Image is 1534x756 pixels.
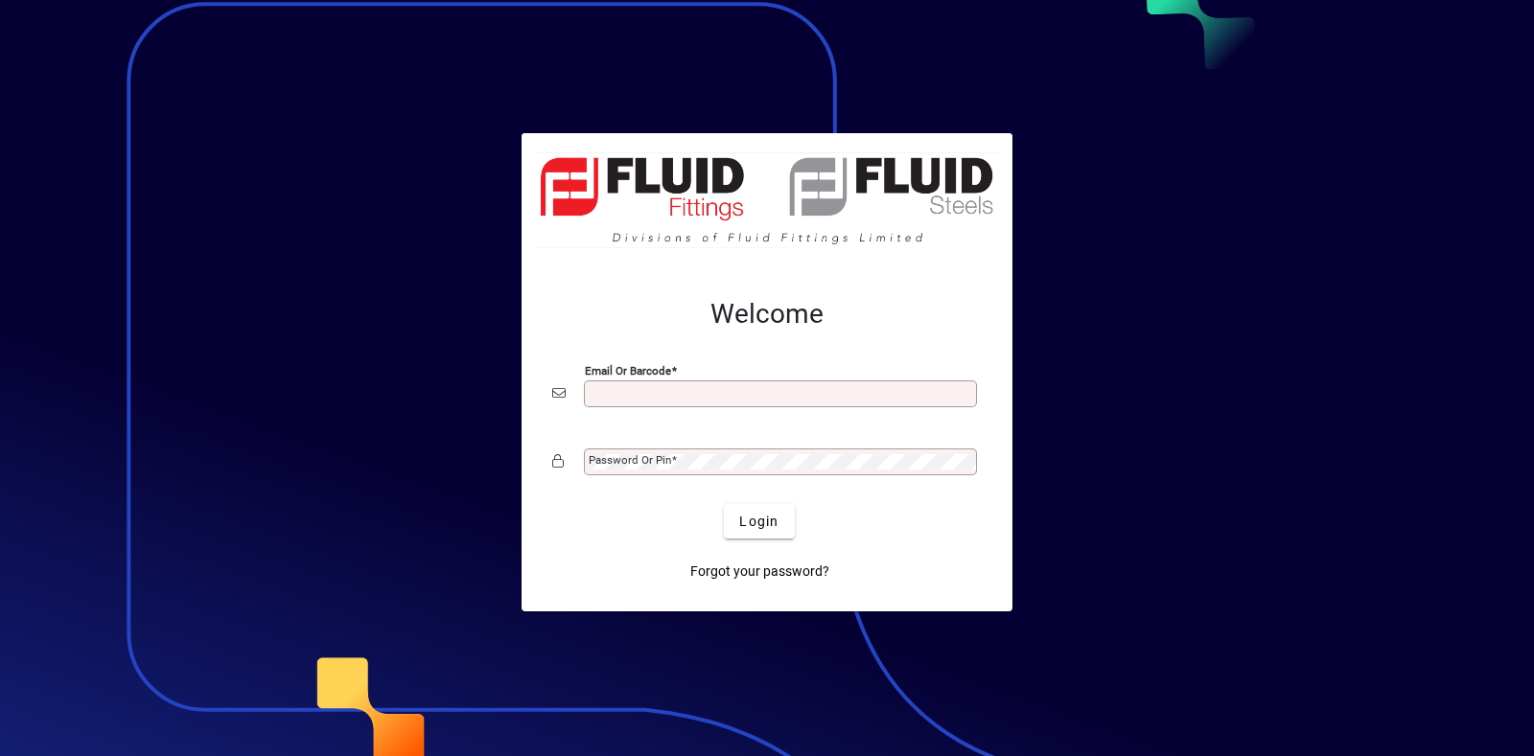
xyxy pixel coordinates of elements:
span: Login [739,512,779,532]
h2: Welcome [552,298,982,331]
mat-label: Password or Pin [589,453,671,467]
a: Forgot your password? [683,554,837,588]
mat-label: Email or Barcode [585,364,671,378]
button: Login [724,504,794,538]
span: Forgot your password? [690,561,829,582]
